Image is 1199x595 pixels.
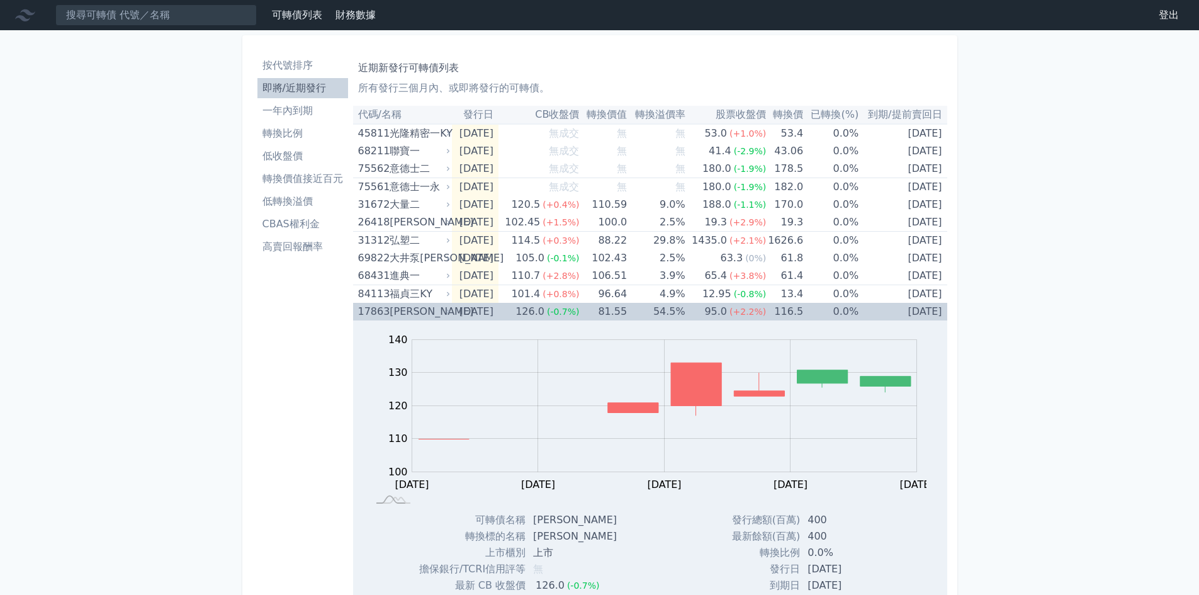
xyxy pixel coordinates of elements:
td: 178.5 [766,160,803,178]
td: 53.4 [766,124,803,142]
td: [DATE] [858,267,947,285]
td: [DATE] [452,249,498,267]
td: 116.5 [766,303,803,320]
div: 101.4 [509,285,543,303]
li: CBAS權利金 [257,217,348,232]
li: 低收盤價 [257,149,348,164]
div: 意德士一永 [390,178,448,196]
td: [DATE] [452,142,498,160]
td: [DATE] [452,232,498,250]
td: 61.8 [766,249,803,267]
td: [DATE] [800,577,895,594]
th: 轉換溢價率 [627,106,685,124]
td: [DATE] [452,196,498,213]
td: 發行日 [719,561,800,577]
a: 按代號排序 [257,55,348,76]
span: (-0.8%) [734,289,767,299]
td: [DATE] [452,303,498,320]
tspan: 140 [388,334,408,346]
tspan: 120 [388,400,408,412]
span: (+3.8%) [729,271,766,281]
a: 登出 [1149,5,1189,25]
td: 可轉債名稱 [405,512,526,528]
a: CBAS權利金 [257,214,348,234]
div: 12.95 [700,285,734,303]
div: 大井泵[PERSON_NAME] [390,249,448,267]
li: 即將/近期發行 [257,81,348,96]
span: (+2.9%) [729,217,766,227]
td: 400 [800,528,895,545]
tspan: [DATE] [774,479,808,490]
th: 轉換價值 [579,106,627,124]
span: 無 [675,127,685,139]
span: (-1.9%) [734,164,767,174]
li: 轉換價值接近百元 [257,171,348,186]
div: 大量二 [390,196,448,213]
td: 81.55 [579,303,627,320]
div: 110.7 [509,267,543,285]
span: 無 [675,162,685,174]
th: 到期/提前賣回日 [858,106,947,124]
div: 19.3 [702,213,729,231]
div: 180.0 [700,160,734,178]
td: [DATE] [858,213,947,232]
div: 63.3 [718,249,746,267]
span: 無成交 [549,145,579,157]
td: 0.0% [803,267,858,285]
td: [DATE] [858,285,947,303]
span: (0%) [745,253,766,263]
span: 無 [617,145,627,157]
div: 84113 [358,285,387,303]
td: 29.8% [627,232,685,250]
td: 0.0% [803,142,858,160]
th: 轉換價 [766,106,803,124]
td: 88.22 [579,232,627,250]
td: 43.06 [766,142,803,160]
span: (-2.9%) [734,146,767,156]
li: 一年內到期 [257,103,348,118]
span: (+2.8%) [543,271,579,281]
div: 188.0 [700,196,734,213]
td: 13.4 [766,285,803,303]
tspan: [DATE] [395,479,429,490]
span: (+2.1%) [729,235,766,246]
td: 轉換比例 [719,545,800,561]
td: 400 [800,512,895,528]
div: 45811 [358,125,387,142]
div: 126.0 [513,303,547,320]
td: 0.0% [803,303,858,320]
tspan: [DATE] [521,479,555,490]
td: 54.5% [627,303,685,320]
a: 財務數據 [335,9,376,21]
div: 75562 [358,160,387,178]
div: 聯寶一 [390,142,448,160]
td: [DATE] [858,160,947,178]
div: 65.4 [702,267,729,285]
a: 低轉換溢價 [257,191,348,212]
span: (+1.0%) [729,128,766,139]
td: 19.3 [766,213,803,232]
td: [DATE] [858,142,947,160]
td: 4.9% [627,285,685,303]
tspan: [DATE] [648,479,682,490]
div: 弘塑二 [390,232,448,249]
td: 0.0% [803,196,858,213]
a: 高賣回報酬率 [257,237,348,257]
div: 68431 [358,267,387,285]
div: 75561 [358,178,387,196]
input: 搜尋可轉債 代號／名稱 [55,4,257,26]
td: 102.43 [579,249,627,267]
td: [DATE] [858,124,947,142]
div: 180.0 [700,178,734,196]
td: 0.0% [803,124,858,142]
td: 110.59 [579,196,627,213]
td: 發行總額(百萬) [719,512,800,528]
td: 0.0% [803,213,858,232]
li: 按代號排序 [257,58,348,73]
div: 53.0 [702,125,729,142]
td: 擔保銀行/TCRI信用評等 [405,561,526,577]
span: 無成交 [549,181,579,193]
td: [DATE] [452,124,498,142]
div: 114.5 [509,232,543,249]
td: 106.51 [579,267,627,285]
